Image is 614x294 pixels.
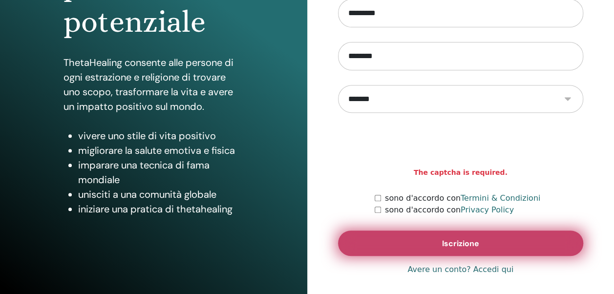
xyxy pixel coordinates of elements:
p: ThetaHealing consente alle persone di ogni estrazione e religione di trovare uno scopo, trasforma... [64,55,244,114]
span: Iscrizione [442,238,479,249]
li: migliorare la salute emotiva e fisica [78,143,244,158]
button: Iscrizione [338,231,584,256]
a: Privacy Policy [461,205,514,214]
a: Avere un conto? Accedi qui [407,264,513,275]
a: Termini & Condizioni [461,193,540,203]
iframe: reCAPTCHA [386,127,535,166]
li: unisciti a una comunità globale [78,187,244,202]
li: imparare una tecnica di fama mondiale [78,158,244,187]
strong: The captcha is required. [414,168,508,178]
li: vivere uno stile di vita positivo [78,128,244,143]
li: iniziare una pratica di thetahealing [78,202,244,216]
label: sono d'accordo con [385,192,540,204]
label: sono d'accordo con [385,204,514,216]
